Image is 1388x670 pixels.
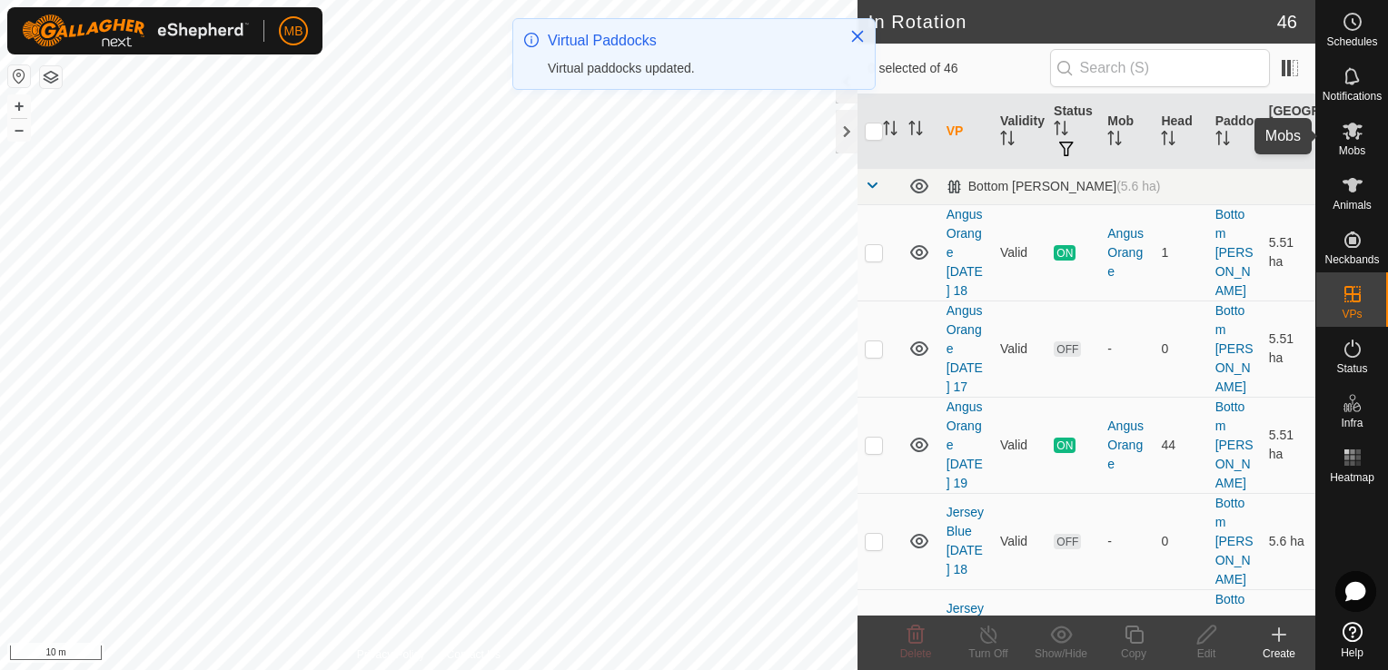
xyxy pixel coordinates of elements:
th: Status [1046,94,1100,169]
span: 0 selected of 46 [868,59,1050,78]
p-sorticon: Activate to sort [1269,143,1284,157]
p-sorticon: Activate to sort [1000,133,1015,148]
div: Edit [1170,645,1243,662]
p-sorticon: Activate to sort [908,123,923,138]
th: Mob [1100,94,1154,169]
img: Gallagher Logo [22,15,249,47]
a: Bottom [PERSON_NAME] [1215,303,1254,394]
td: Valid [993,301,1046,397]
span: MB [284,22,303,41]
a: Jersey Blue [DATE] 18 [947,505,984,576]
a: Contact Us [447,646,501,663]
button: – [8,119,30,141]
button: Close [845,24,870,49]
div: - [1107,340,1146,359]
td: 5.51 ha [1262,204,1315,301]
span: Status [1336,363,1367,374]
td: 44 [1154,397,1207,493]
span: VPs [1342,309,1362,320]
span: Heatmap [1330,472,1374,483]
div: Angus Orange [1107,417,1146,474]
button: Reset Map [8,65,30,87]
span: Neckbands [1324,254,1379,265]
td: Valid [993,204,1046,301]
span: Delete [900,647,932,660]
td: 1 [1154,204,1207,301]
span: OFF [1054,341,1081,357]
p-sorticon: Activate to sort [1215,133,1230,148]
a: Angus Orange [DATE] 17 [947,303,983,394]
a: Bottom [PERSON_NAME] [1215,399,1254,490]
a: Help [1316,615,1388,665]
div: Create [1243,645,1315,662]
p-sorticon: Activate to sort [883,123,897,138]
th: Head [1154,94,1207,169]
div: Show/Hide [1025,645,1097,662]
td: Valid [993,493,1046,589]
span: Animals [1333,200,1372,211]
span: ON [1054,438,1076,453]
span: (5.6 ha) [1116,179,1160,193]
div: Copy [1097,645,1170,662]
span: Infra [1341,418,1363,429]
th: Paddock [1208,94,1262,169]
a: Privacy Policy [357,646,425,663]
span: OFF [1054,534,1081,549]
td: 0 [1154,493,1207,589]
div: Virtual Paddocks [548,30,831,52]
div: Angus Orange [1107,224,1146,281]
div: Turn Off [952,645,1025,662]
td: 5.6 ha [1262,493,1315,589]
td: 5.51 ha [1262,301,1315,397]
input: Search (S) [1050,49,1270,87]
p-sorticon: Activate to sort [1054,123,1068,138]
button: + [8,95,30,117]
a: Bottom [PERSON_NAME] [1215,496,1254,586]
th: VP [939,94,993,169]
a: Bottom [PERSON_NAME] [1215,207,1254,298]
div: Bottom [PERSON_NAME] [947,179,1161,194]
td: 5.51 ha [1262,397,1315,493]
button: Map Layers [40,66,62,88]
span: ON [1054,245,1076,261]
span: Help [1341,647,1363,658]
span: Notifications [1323,91,1382,102]
div: - [1107,532,1146,551]
span: Schedules [1326,36,1377,47]
th: Validity [993,94,1046,169]
td: 0 [1154,301,1207,397]
span: 46 [1277,8,1297,35]
th: [GEOGRAPHIC_DATA] Area [1262,94,1315,169]
a: Angus Orange [DATE] 18 [947,207,983,298]
td: Valid [993,397,1046,493]
div: Virtual paddocks updated. [548,59,831,78]
span: Mobs [1339,145,1365,156]
p-sorticon: Activate to sort [1107,133,1122,148]
p-sorticon: Activate to sort [1161,133,1175,148]
a: Angus Orange [DATE] 19 [947,399,983,490]
h2: In Rotation [868,11,1277,33]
